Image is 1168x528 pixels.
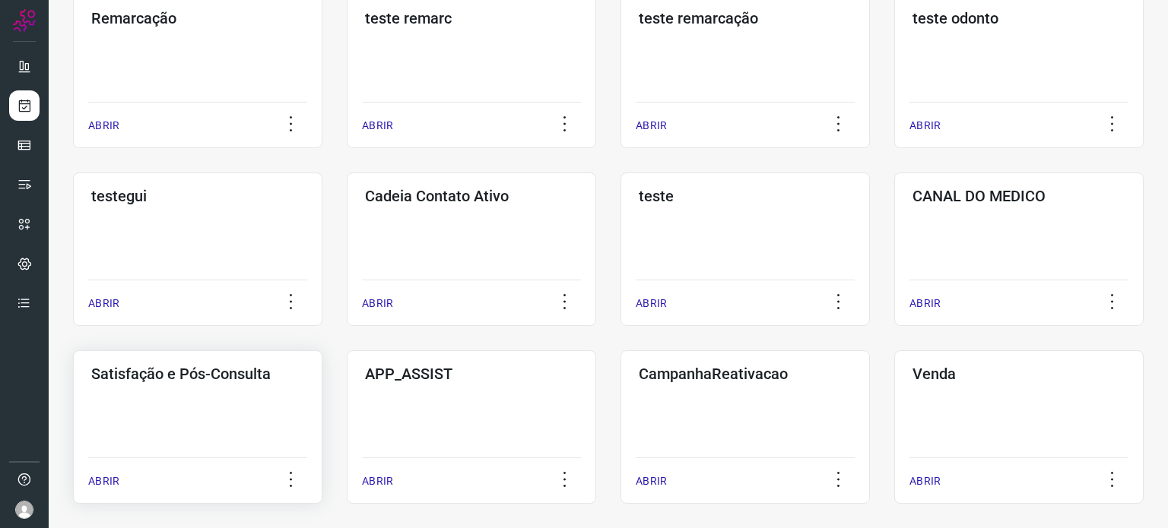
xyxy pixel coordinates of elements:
h3: Cadeia Contato Ativo [365,187,578,205]
p: ABRIR [636,473,667,489]
p: ABRIR [362,473,393,489]
h3: teste remarc [365,9,578,27]
p: ABRIR [636,296,667,311]
p: ABRIR [88,118,119,134]
h3: Remarcação [91,9,304,27]
h3: CampanhaReativacao [639,365,852,383]
p: ABRIR [909,296,941,311]
h3: Satisfação e Pós-Consulta [91,365,304,383]
img: avatar-user-boy.jpg [15,501,33,519]
h3: teste remarcação [639,9,852,27]
p: ABRIR [909,118,941,134]
p: ABRIR [636,118,667,134]
p: ABRIR [362,118,393,134]
h3: APP_ASSIST [365,365,578,383]
p: ABRIR [909,473,941,489]
h3: teste [639,187,852,205]
h3: CANAL DO MEDICO [912,187,1125,205]
img: Logo [13,9,36,32]
p: ABRIR [88,296,119,311]
p: ABRIR [88,473,119,489]
h3: Venda [912,365,1125,383]
p: ABRIR [362,296,393,311]
h3: teste odonto [912,9,1125,27]
h3: testegui [91,187,304,205]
